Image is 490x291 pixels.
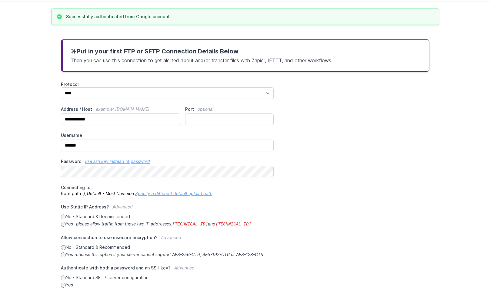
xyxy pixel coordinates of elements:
i: Default - Most Common [87,191,134,196]
span: example: [DOMAIN_NAME] [96,107,149,112]
label: Allow connection to use insecure encryption? [61,235,274,244]
input: No - Standard & Recommended [61,245,66,250]
h3: Successfully authenticated from Google account. [66,14,171,20]
label: No - Standard & Recommended [61,244,274,250]
i: please allow traffic from these two IP addresses: and [76,221,251,226]
p: Root path (/) [61,184,274,197]
input: No - Standard & Recommended [61,215,66,219]
iframe: Drift Widget Chat Controller [460,261,483,284]
label: Yes - [61,221,274,227]
label: No - Standard SFTP server configuration [61,275,274,281]
code: [TECHNICAL_ID] [215,222,251,227]
label: Authenticate with both a password and an SSH key? [61,265,274,275]
h3: Put in your first FTP or SFTP Connection Details Below [71,47,422,56]
code: [TECHNICAL_ID] [172,222,208,227]
label: Yes [61,282,274,288]
label: Use Static IP Address? [61,204,274,214]
a: Specify a different default upload path [135,191,212,196]
label: Password [61,158,274,164]
a: use ssh key instead of password [85,159,150,164]
span: optional [198,107,213,112]
span: Advanced [161,235,181,240]
label: No - Standard & Recommended [61,214,274,220]
label: Username [61,132,274,138]
label: Port [185,106,274,112]
p: Then you can use this connection to get alerted about and/or transfer files with Zapier, IFTTT, a... [71,56,422,64]
span: Connecting to: [61,185,92,190]
label: Protocol [61,81,274,87]
input: Yes -please allow traffic from these two IP addresses:[TECHNICAL_ID]and[TECHNICAL_ID] [61,222,66,227]
span: Advanced [112,204,133,209]
span: Advanced [174,265,195,270]
i: choose this option if your server cannot support AES-256-CTR, AES-192-CTR or AES-128-CTR [76,252,263,257]
input: No - Standard SFTP server configuration [61,276,66,280]
input: Yes -choose this option if your server cannot support AES-256-CTR, AES-192-CTR or AES-128-CTR [61,252,66,257]
label: Yes - [61,252,274,258]
label: Address / Host [61,106,181,112]
input: Yes [61,283,66,288]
